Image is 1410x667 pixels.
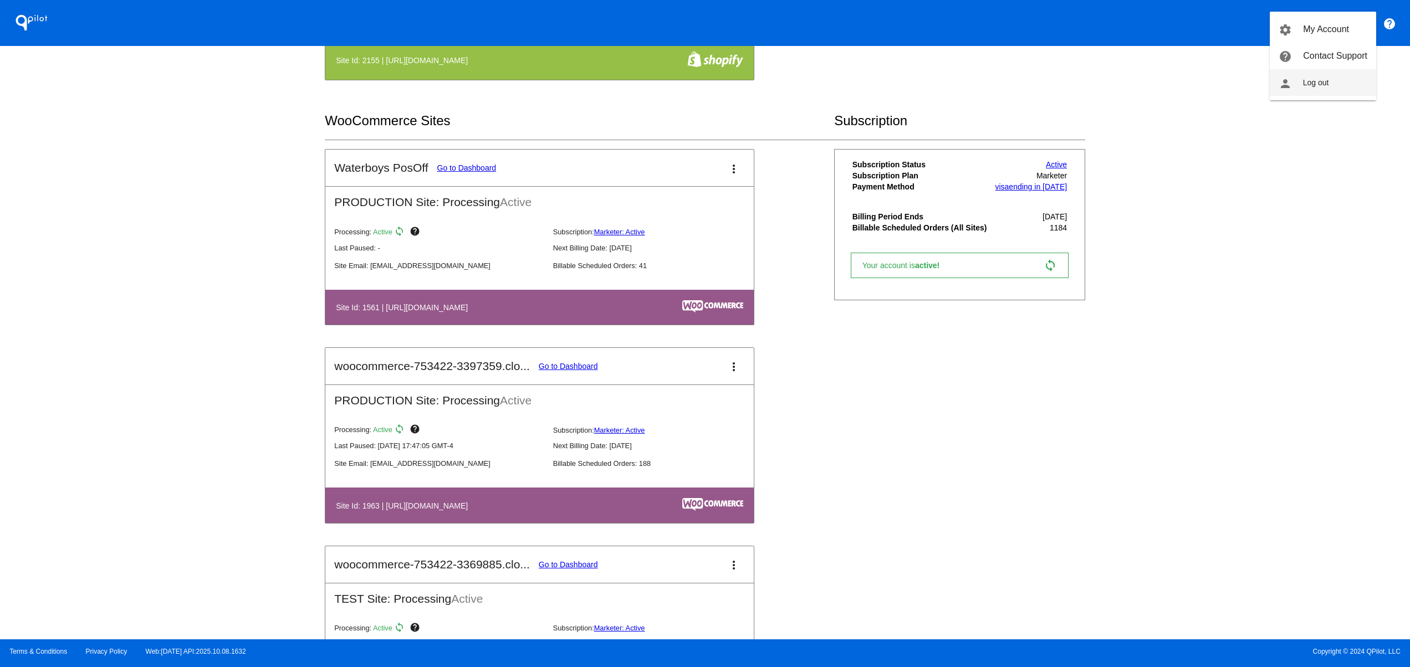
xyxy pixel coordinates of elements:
span: Log out [1303,78,1329,87]
span: My Account [1303,24,1349,34]
mat-icon: help [1279,50,1292,63]
mat-icon: settings [1279,23,1292,37]
mat-icon: person [1279,77,1292,90]
span: Contact Support [1303,51,1367,60]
